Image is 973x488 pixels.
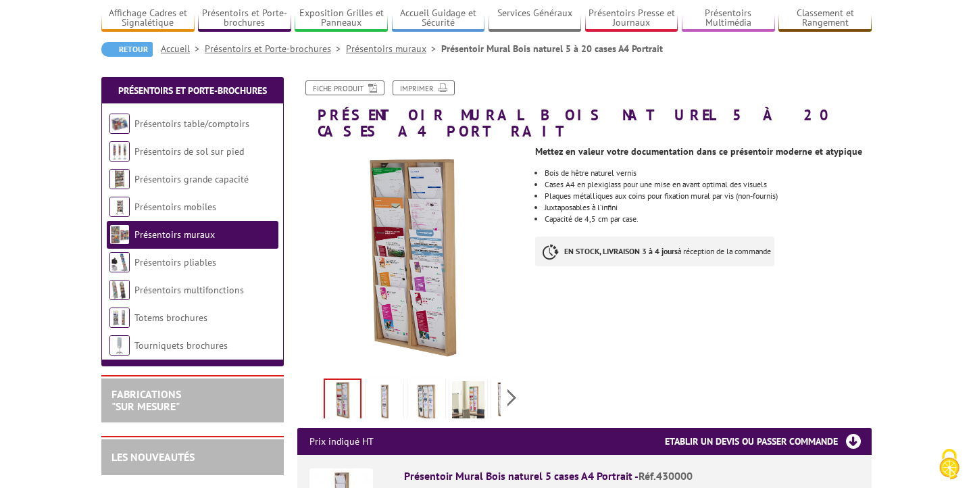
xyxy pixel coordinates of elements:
[134,312,207,324] a: Totems brochures
[109,308,130,328] img: Totems brochures
[109,252,130,272] img: Présentoirs pliables
[404,468,859,484] div: Présentoir Mural Bois naturel 5 cases A4 Portrait -
[109,224,130,245] img: Présentoirs muraux
[932,447,966,481] img: Cookies (fenêtre modale)
[134,145,244,157] a: Présentoirs de sol sur pied
[410,381,443,423] img: 430002_mise_en_scene.jpg
[287,80,882,139] h1: Présentoir Mural Bois naturel 5 à 20 cases A4 Portrait
[545,215,872,223] li: Capacité de 4,5 cm par case.
[665,428,872,455] h3: Etablir un devis ou passer commande
[109,335,130,356] img: Tourniquets brochures
[134,201,216,213] a: Présentoirs mobiles
[134,228,215,241] a: Présentoirs muraux
[325,380,360,422] img: 430001_presentoir_mural_bois_naturel_10_cases_a4_portrait_flyers.jpg
[778,7,872,30] a: Classement et Rangement
[109,141,130,162] img: Présentoirs de sol sur pied
[392,7,485,30] a: Accueil Guidage et Sécurité
[205,43,346,55] a: Présentoirs et Porte-brochures
[545,203,872,212] li: Juxtaposables à l’infini
[926,442,973,488] button: Cookies (fenêtre modale)
[161,43,205,55] a: Accueil
[109,280,130,300] img: Présentoirs multifonctions
[109,114,130,134] img: Présentoirs table/comptoirs
[111,450,195,464] a: LES NOUVEAUTÉS
[134,118,249,130] a: Présentoirs table/comptoirs
[101,42,153,57] a: Retour
[585,7,678,30] a: Présentoirs Presse et Journaux
[111,387,181,413] a: FABRICATIONS"Sur Mesure"
[295,7,388,30] a: Exposition Grilles et Panneaux
[134,256,216,268] a: Présentoirs pliables
[639,469,693,483] span: Réf.430000
[305,80,384,95] a: Fiche produit
[346,43,441,55] a: Présentoirs muraux
[118,84,267,97] a: Présentoirs et Porte-brochures
[441,42,663,55] li: Présentoir Mural Bois naturel 5 à 20 cases A4 Portrait
[393,80,455,95] a: Imprimer
[452,381,484,423] img: 430001_presentoir_mural_bois_naturel_10_cases_a4_portrait_situation.jpg
[198,7,291,30] a: Présentoirs et Porte-brochures
[489,7,582,30] a: Services Généraux
[535,237,774,266] p: à réception de la commande
[109,197,130,217] img: Présentoirs mobiles
[101,7,195,30] a: Affichage Cadres et Signalétique
[109,169,130,189] img: Présentoirs grande capacité
[545,169,872,177] li: Bois de hêtre naturel vernis
[134,339,228,351] a: Tourniquets brochures
[134,173,249,185] a: Présentoirs grande capacité
[682,7,775,30] a: Présentoirs Multimédia
[494,381,526,423] img: 430003_mise_en_scene.jpg
[309,428,374,455] p: Prix indiqué HT
[134,284,244,296] a: Présentoirs multifonctions
[564,246,678,256] strong: EN STOCK, LIVRAISON 3 à 4 jours
[535,145,862,157] strong: Mettez en valeur votre documentation dans ce présentoir moderne et atypique
[505,387,518,409] span: Next
[545,192,872,200] li: Plaques métalliques aux coins pour fixation mural par vis (non-fournis)
[545,180,872,189] li: Cases A4 en plexiglass pour une mise en avant optimal des visuels
[368,381,401,423] img: 430000_presentoir_mise_en_scene.jpg
[297,146,525,374] img: 430001_presentoir_mural_bois_naturel_10_cases_a4_portrait_flyers.jpg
